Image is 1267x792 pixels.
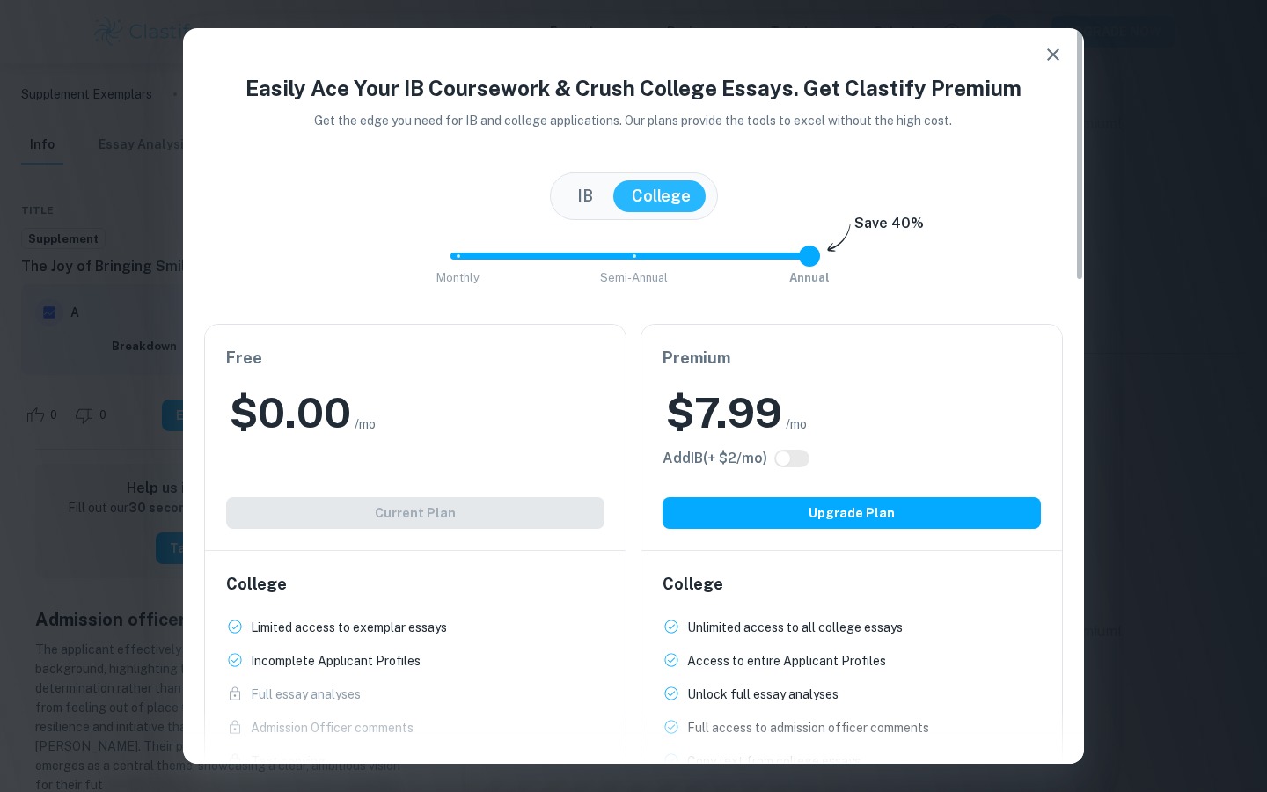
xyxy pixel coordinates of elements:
[786,414,807,434] span: /mo
[663,497,1041,529] button: Upgrade Plan
[290,111,978,130] p: Get the edge you need for IB and college applications. Our plans provide the tools to excel witho...
[687,651,886,671] p: Access to entire Applicant Profiles
[230,385,351,441] h2: $ 0.00
[355,414,376,434] span: /mo
[560,180,611,212] button: IB
[251,651,421,671] p: Incomplete Applicant Profiles
[687,618,903,637] p: Unlimited access to all college essays
[827,224,851,253] img: subscription-arrow.svg
[600,271,668,284] span: Semi-Annual
[204,72,1063,104] h4: Easily Ace Your IB Coursework & Crush College Essays. Get Clastify Premium
[854,213,924,243] h6: Save 40%
[666,385,782,441] h2: $ 7.99
[663,448,767,469] h6: Click to see all the additional IB features.
[226,572,604,597] h6: College
[226,346,604,370] h6: Free
[251,618,447,637] p: Limited access to exemplar essays
[687,685,839,704] p: Unlock full essay analyses
[614,180,708,212] button: College
[251,685,361,704] p: Full essay analyses
[663,346,1041,370] h6: Premium
[436,271,480,284] span: Monthly
[789,271,830,284] span: Annual
[663,572,1041,597] h6: College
